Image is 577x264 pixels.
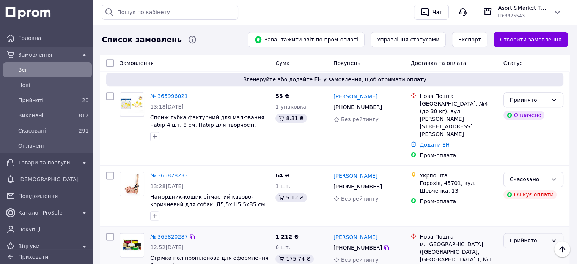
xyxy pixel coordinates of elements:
span: Товари та послуги [18,159,77,166]
div: 175.74 ₴ [275,254,313,263]
span: Замовлення [120,60,154,66]
span: Без рейтингу [341,116,379,122]
span: Список замовлень [102,34,182,45]
span: 13:28[DATE] [150,183,184,189]
a: Фото товару [120,172,144,196]
a: Намордник-кошик сітчастий кавово-коричневий для собак. Д5,5хШ5,5хВ5 см. 2XS. Повідці, нашийники, ... [150,194,267,223]
span: Каталог ProSale [18,209,77,217]
span: 817 [79,112,89,119]
span: 20 [82,97,89,103]
img: Фото товару [120,172,144,196]
span: 55 ₴ [275,93,289,99]
span: 1 упаковка [275,104,307,110]
div: [PHONE_NUMBER] [332,102,384,112]
div: [GEOGRAPHIC_DATA], №4 (до 30 кг): вул. [PERSON_NAME][STREET_ADDRESS][PERSON_NAME] [420,100,497,138]
span: Всi [18,66,89,74]
div: Пром-оплата [420,198,497,205]
span: Asorti&Market Товари для дома-родини [498,4,547,12]
div: Чат [431,6,444,18]
button: Управління статусами [371,32,446,47]
button: Чат [414,5,449,20]
a: Фото товару [120,92,144,117]
span: Відгуки [18,242,77,250]
div: 8.31 ₴ [275,114,307,123]
span: Cума [275,60,289,66]
input: Пошук по кабінету [102,5,238,20]
div: Пром-оплата [420,152,497,159]
span: Без рейтингу [341,257,379,263]
div: Скасовано [510,175,548,183]
span: Доставка та оплата [410,60,466,66]
span: [DEMOGRAPHIC_DATA] [18,175,89,183]
span: Прийняті [18,96,74,104]
img: Фото товару [120,96,144,113]
span: Головна [18,34,89,42]
span: 13:18[DATE] [150,104,184,110]
span: Замовлення [18,51,77,58]
button: Наверх [554,241,570,257]
a: Додати ЕН [420,142,450,148]
button: Завантажити звіт по пром-оплаті [248,32,365,47]
span: Без рейтингу [341,196,379,202]
div: Нова Пошта [420,92,497,100]
div: Укрпошта [420,172,497,179]
span: 291 [79,128,89,134]
div: Нова Пошта [420,233,497,240]
span: Покупці [18,226,89,233]
span: Статус [503,60,523,66]
a: № 365820287 [150,234,188,240]
span: Оплачені [18,142,89,150]
a: Створити замовлення [494,32,568,47]
div: [PHONE_NUMBER] [332,181,384,192]
span: Виконані [18,112,74,119]
a: [PERSON_NAME] [333,172,377,180]
span: Повідомлення [18,192,89,200]
a: № 365996021 [150,93,188,99]
div: Прийнято [510,236,548,245]
a: [PERSON_NAME] [333,233,377,241]
span: Нові [18,81,89,89]
span: 12:52[DATE] [150,244,184,250]
div: Очікує оплати [503,190,557,199]
span: 1 212 ₴ [275,234,299,240]
span: Скасовані [18,127,74,134]
img: Фото товару [123,233,141,257]
div: Прийнято [510,96,548,104]
span: Покупець [333,60,360,66]
span: 6 шт. [275,244,290,250]
div: 5.12 ₴ [275,193,307,202]
span: 1 шт. [275,183,290,189]
a: № 365828233 [150,172,188,179]
div: Оплачено [503,111,544,120]
span: Згенеруйте або додайте ЕН у замовлення, щоб отримати оплату [109,76,560,83]
a: Спонж губка фактурний для малювання набір 4 шт. 8 см. Набір для творчості. [150,114,264,128]
span: ID: 3875543 [498,13,525,19]
span: Приховати [18,254,48,260]
div: [PHONE_NUMBER] [332,242,384,253]
a: [PERSON_NAME] [333,93,377,100]
div: Горохів, 45701, вул. Шевченка, 13 [420,179,497,194]
span: 64 ₴ [275,172,289,179]
a: Фото товару [120,233,144,257]
button: Експорт [452,32,487,47]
